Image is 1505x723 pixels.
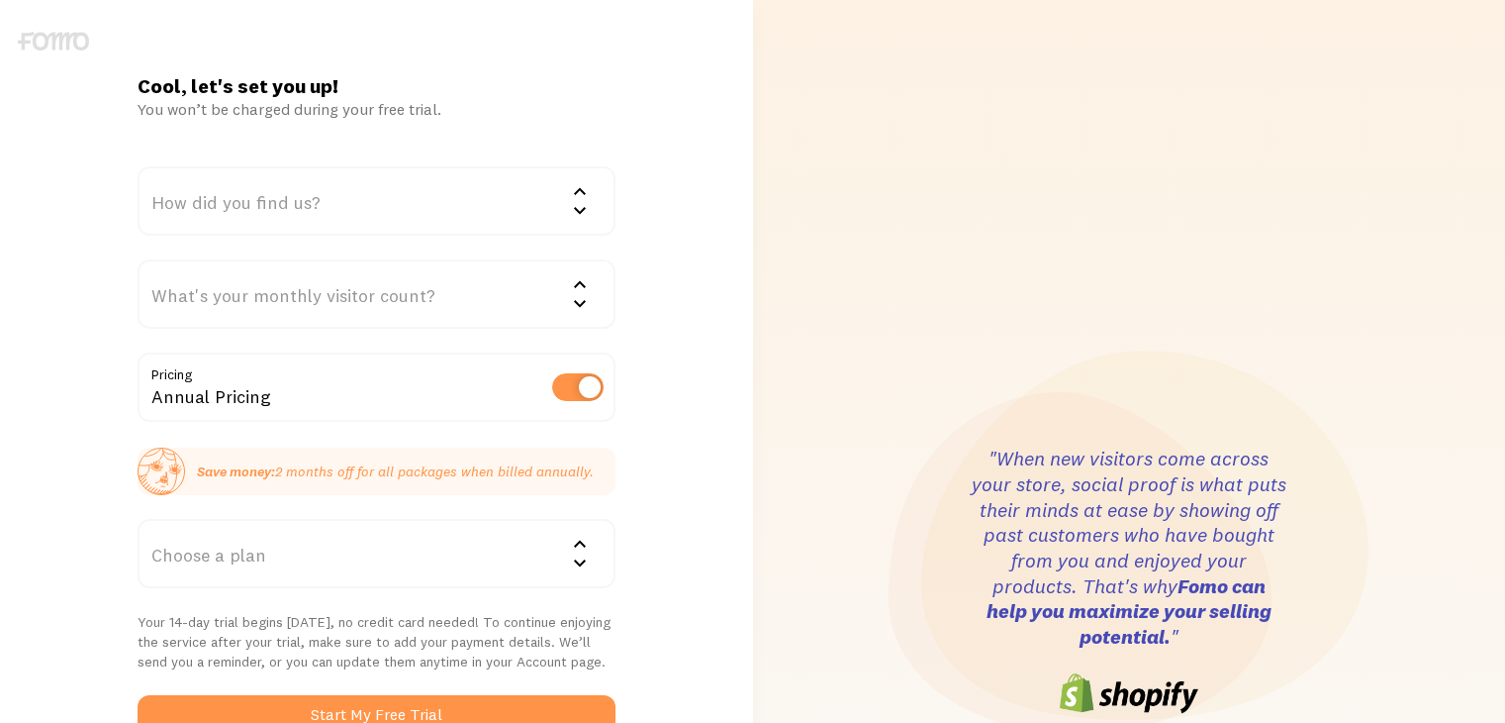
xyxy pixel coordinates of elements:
[138,519,615,588] div: Choose a plan
[971,446,1287,650] h3: "When new visitors come across your store, social proof is what puts their minds at ease by showi...
[197,463,275,480] strong: Save money:
[138,612,615,671] p: Your 14-day trial begins [DATE], no credit card needed! To continue enjoying the service after yo...
[197,462,594,481] p: 2 months off for all packages when billed annually.
[138,99,615,119] div: You won’t be charged during your free trial.
[1060,673,1198,713] img: shopify-logo-6cb0242e8808f3daf4ae861e06351a6977ea544d1a5c563fd64e3e69b7f1d4c4.png
[138,259,615,329] div: What's your monthly visitor count?
[18,32,89,51] img: fomo-logo-gray-b99e0e8ada9f9040e2984d0d95b3b12da0074ffd48d1e5cb62ac37fc77b0b268.svg
[138,166,615,236] div: How did you find us?
[138,353,615,425] div: Annual Pricing
[138,73,615,99] h1: Cool, let's set you up!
